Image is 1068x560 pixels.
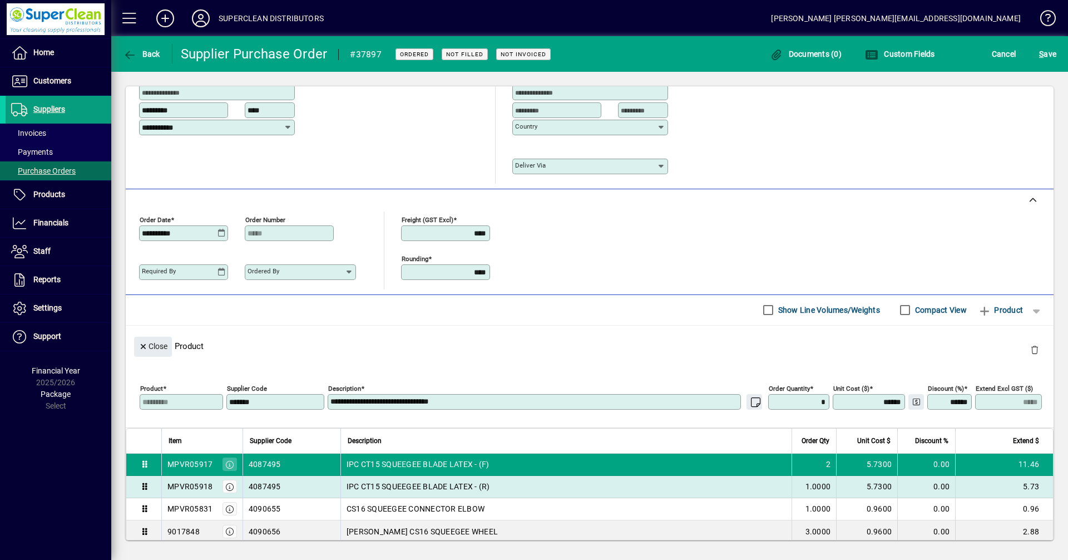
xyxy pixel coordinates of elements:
[6,124,111,143] a: Invoices
[913,304,967,316] label: Compact View
[6,294,111,322] a: Settings
[33,332,61,341] span: Support
[897,520,955,543] td: 0.00
[1039,50,1044,58] span: S
[1021,337,1048,363] button: Delete
[908,394,924,410] button: Change Price Levels
[1013,435,1039,447] span: Extend $
[131,341,175,351] app-page-header-button: Close
[11,148,53,156] span: Payments
[792,520,836,543] td: 3.0000
[33,218,68,227] span: Financials
[955,520,1053,543] td: 2.88
[169,435,182,447] span: Item
[6,67,111,95] a: Customers
[347,481,490,492] span: IPC CT15 SQUEEGEE BLADE LATEX - (R)
[6,323,111,351] a: Support
[147,8,183,28] button: Add
[243,520,340,543] td: 4090656
[243,476,340,498] td: 4087495
[769,50,842,58] span: Documents (0)
[6,209,111,237] a: Financials
[32,366,80,375] span: Financial Year
[767,44,844,64] button: Documents (0)
[857,435,891,447] span: Unit Cost $
[802,435,829,447] span: Order Qty
[833,384,869,392] mat-label: Unit Cost ($)
[836,454,897,476] td: 5.7300
[140,215,171,223] mat-label: Order date
[41,390,71,399] span: Package
[33,76,71,85] span: Customers
[897,476,955,498] td: 0.00
[446,51,483,58] span: Not Filled
[836,498,897,520] td: 0.9600
[33,303,62,312] span: Settings
[897,454,955,476] td: 0.00
[243,454,340,476] td: 4087495
[33,105,65,114] span: Suppliers
[6,143,111,161] a: Payments
[134,337,172,357] button: Close
[1032,2,1054,38] a: Knowledge Base
[123,50,160,58] span: Back
[328,384,361,392] mat-label: Description
[140,384,163,392] mat-label: Product
[402,215,453,223] mat-label: Freight (GST excl)
[400,51,429,58] span: Ordered
[33,275,61,284] span: Reports
[915,435,948,447] span: Discount %
[11,166,76,175] span: Purchase Orders
[33,247,51,256] span: Staff
[6,181,111,209] a: Products
[792,498,836,520] td: 1.0000
[120,44,163,64] button: Back
[776,304,880,316] label: Show Line Volumes/Weights
[139,337,167,356] span: Close
[515,122,537,130] mat-label: Country
[250,435,291,447] span: Supplier Code
[348,435,382,447] span: Description
[862,44,938,64] button: Custom Fields
[955,476,1053,498] td: 5.73
[167,481,212,492] div: MPVR05918
[771,9,1021,27] div: [PERSON_NAME] [PERSON_NAME][EMAIL_ADDRESS][DOMAIN_NAME]
[219,9,324,27] div: SUPERCLEAN DISTRIBUTORS
[227,384,267,392] mat-label: Supplier Code
[111,44,172,64] app-page-header-button: Back
[6,39,111,67] a: Home
[972,300,1029,320] button: Product
[6,266,111,294] a: Reports
[347,526,498,537] span: [PERSON_NAME] CS16 SQUEEGEE WHEEL
[501,51,546,58] span: Not Invoiced
[978,301,1023,319] span: Product
[992,45,1016,63] span: Cancel
[836,520,897,543] td: 0.9600
[347,503,484,514] span: CS16 SQUEEGEE CONNECTOR ELBOW
[6,161,111,180] a: Purchase Orders
[181,45,328,63] div: Supplier Purchase Order
[402,254,428,262] mat-label: Rounding
[989,44,1019,64] button: Cancel
[142,267,176,275] mat-label: Required by
[245,215,285,223] mat-label: Order number
[955,454,1053,476] td: 11.46
[792,454,836,476] td: 2
[347,459,489,470] span: IPC CT15 SQUEEGEE BLADE LATEX - (F)
[1036,44,1059,64] button: Save
[167,503,212,514] div: MPVR05831
[769,384,810,392] mat-label: Order Quantity
[126,326,1054,366] div: Product
[865,50,935,58] span: Custom Fields
[350,46,382,63] div: #37897
[1039,45,1056,63] span: ave
[243,498,340,520] td: 4090655
[11,129,46,137] span: Invoices
[976,384,1033,392] mat-label: Extend excl GST ($)
[928,384,964,392] mat-label: Discount (%)
[183,8,219,28] button: Profile
[167,459,212,470] div: MPVR05917
[955,498,1053,520] td: 0.96
[33,48,54,57] span: Home
[897,498,955,520] td: 0.00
